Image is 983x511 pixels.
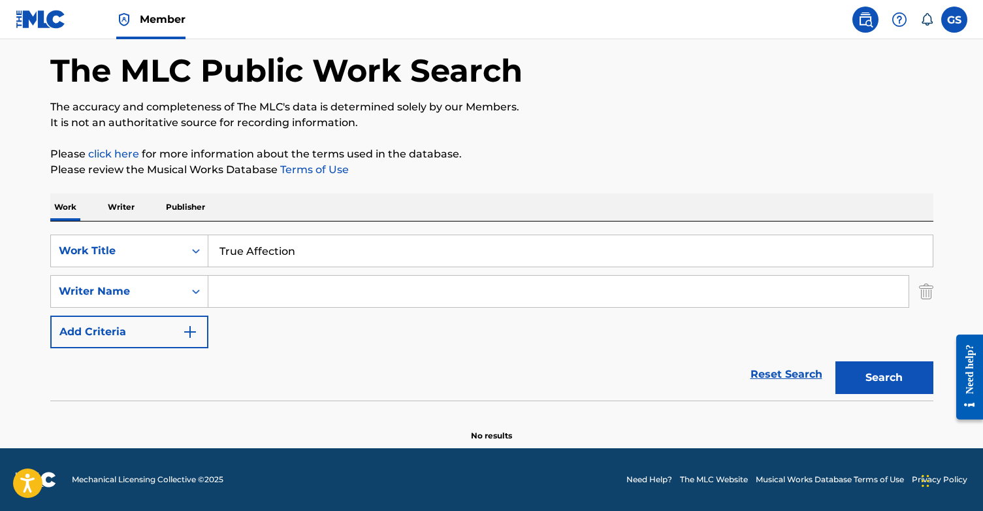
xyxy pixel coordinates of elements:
[16,472,56,487] img: logo
[946,324,983,429] iframe: Resource Center
[116,12,132,27] img: Top Rightsholder
[918,448,983,511] iframe: Chat Widget
[182,324,198,340] img: 9d2ae6d4665cec9f34b9.svg
[912,474,967,486] a: Privacy Policy
[162,193,209,221] p: Publisher
[50,51,523,90] h1: The MLC Public Work Search
[16,10,66,29] img: MLC Logo
[680,474,748,486] a: The MLC Website
[50,162,933,178] p: Please review the Musical Works Database
[744,360,829,389] a: Reset Search
[88,148,139,160] a: click here
[471,414,512,442] p: No results
[50,235,933,401] form: Search Form
[50,146,933,162] p: Please for more information about the terms used in the database.
[59,284,176,299] div: Writer Name
[278,163,349,176] a: Terms of Use
[140,12,185,27] span: Member
[50,193,80,221] p: Work
[852,7,878,33] a: Public Search
[919,275,933,308] img: Delete Criterion
[50,99,933,115] p: The accuracy and completeness of The MLC's data is determined solely by our Members.
[886,7,912,33] div: Help
[922,461,929,501] div: Drag
[626,474,672,486] a: Need Help?
[756,474,904,486] a: Musical Works Database Terms of Use
[104,193,138,221] p: Writer
[59,243,176,259] div: Work Title
[835,361,933,394] button: Search
[941,7,967,33] div: User Menu
[50,316,208,348] button: Add Criteria
[72,474,223,486] span: Mechanical Licensing Collective © 2025
[50,115,933,131] p: It is not an authoritative source for recording information.
[920,13,933,26] div: Notifications
[892,12,907,27] img: help
[858,12,873,27] img: search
